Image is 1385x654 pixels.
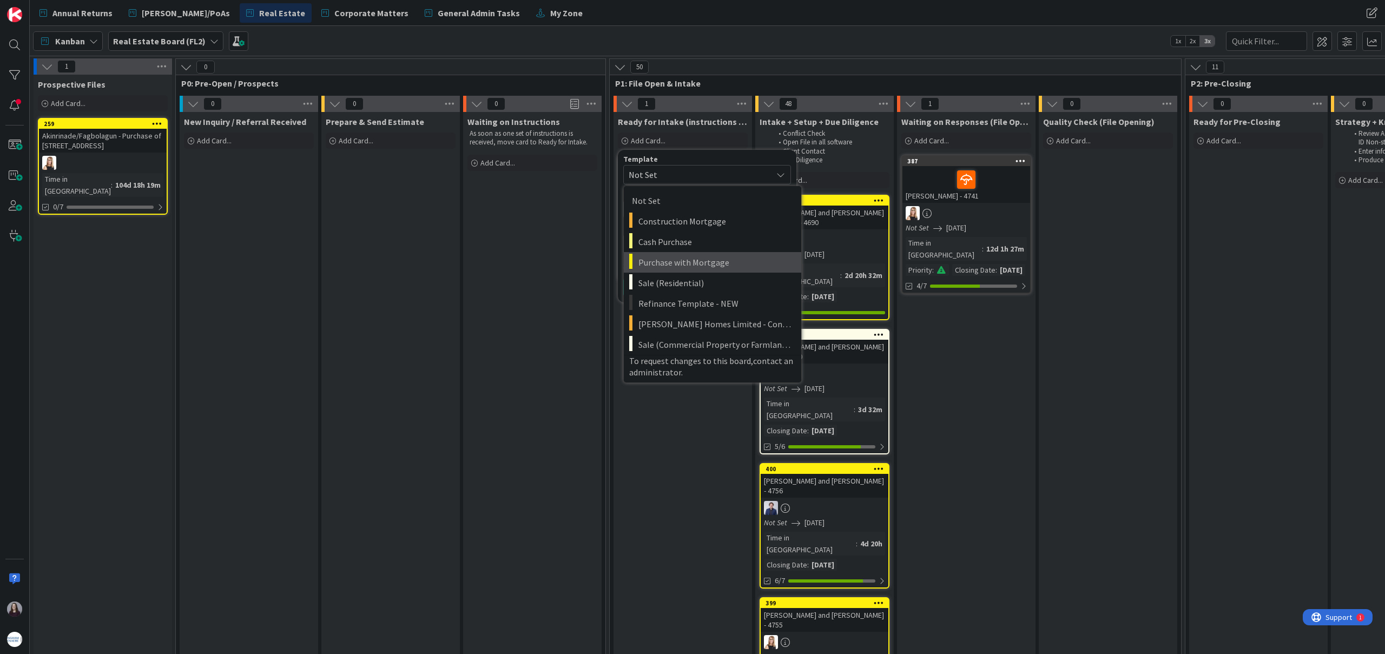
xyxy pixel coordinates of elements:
[122,3,236,23] a: [PERSON_NAME]/PoAs
[809,290,837,302] div: [DATE]
[530,3,589,23] a: My Zone
[907,157,1030,165] div: 387
[916,280,927,292] span: 4/7
[1056,136,1091,146] span: Add Card...
[624,334,801,355] a: Sale (Commercial Property or Farmland Transaction)
[197,136,232,146] span: Add Card...
[624,190,801,211] a: Not Set
[42,156,56,170] img: DB
[766,599,888,607] div: 399
[773,156,888,164] li: Due Diligence
[550,6,583,19] span: My Zone
[761,196,888,229] div: 349[PERSON_NAME] and [PERSON_NAME] - Purchase - 4690
[1226,31,1307,51] input: Quick Filter...
[7,602,22,617] img: BC
[638,255,793,269] span: Purchase with Mortgage
[334,6,408,19] span: Corporate Matters
[624,252,801,273] a: Purchase with Mortgage
[952,264,995,276] div: Closing Date
[638,235,793,249] span: Cash Purchase
[906,264,932,276] div: Priority
[914,136,949,146] span: Add Card...
[779,97,797,110] span: 48
[142,6,230,19] span: [PERSON_NAME]/PoAs
[764,532,856,556] div: Time in [GEOGRAPHIC_DATA]
[760,329,889,454] a: 401[PERSON_NAME] and [PERSON_NAME] - Sale - 4760CUNot Set[DATE]Time in [GEOGRAPHIC_DATA]:3d 32mCl...
[624,293,801,314] a: Refinance Template - NEW
[984,243,1027,255] div: 12d 1h 27m
[804,517,825,529] span: [DATE]
[184,116,306,127] span: New Inquiry / Referral Received
[761,464,888,498] div: 400[PERSON_NAME] and [PERSON_NAME] - 4756
[1043,116,1155,127] span: Quality Check (File Opening)
[33,3,119,23] a: Annual Returns
[842,269,885,281] div: 2d 20h 32m
[761,608,888,632] div: [PERSON_NAME] and [PERSON_NAME] - 4755
[761,635,888,649] div: DB
[39,129,167,153] div: Akinrinade/Fagbolagun - Purchase of [STREET_ADDRESS]
[418,3,526,23] a: General Admin Tasks
[764,263,840,287] div: Time in [GEOGRAPHIC_DATA]
[946,222,966,234] span: [DATE]
[773,147,888,156] li: Client Contact
[906,237,982,261] div: Time in [GEOGRAPHIC_DATA]
[766,197,888,204] div: 349
[766,465,888,473] div: 400
[623,155,658,163] span: Template
[764,635,778,649] img: DB
[1193,116,1281,127] span: Ready for Pre-Closing
[1063,97,1081,110] span: 0
[855,404,885,415] div: 3d 32m
[51,98,85,108] span: Add Card...
[807,559,809,571] span: :
[629,168,764,182] span: Not Set
[921,97,939,110] span: 1
[39,119,167,153] div: 259Akinrinade/Fagbolagun - Purchase of [STREET_ADDRESS]
[761,340,888,364] div: [PERSON_NAME] and [PERSON_NAME] - Sale - 4760
[854,404,855,415] span: :
[39,156,167,170] div: DB
[761,464,888,474] div: 400
[901,155,1031,294] a: 387[PERSON_NAME] - 4741DBNot Set[DATE]Time in [GEOGRAPHIC_DATA]:12d 1h 27mPriority:Closing Date:[...
[761,474,888,498] div: [PERSON_NAME] and [PERSON_NAME] - 4756
[1355,97,1373,110] span: 0
[982,243,984,255] span: :
[760,195,889,320] a: 349[PERSON_NAME] and [PERSON_NAME] - Purchase - 4690DBNot Set[DATE]Time in [GEOGRAPHIC_DATA]:2d 2...
[901,116,1031,127] span: Waiting on Responses (File Opening)
[761,330,888,340] div: 401
[487,97,505,110] span: 0
[761,233,888,247] div: DB
[615,78,1168,89] span: P1: File Open & Intake
[761,501,888,515] div: CU
[761,330,888,364] div: 401[PERSON_NAME] and [PERSON_NAME] - Sale - 4760
[761,367,888,381] div: CU
[638,296,793,311] span: Refinance Template - NEW
[629,355,793,378] span: contact an administrator
[997,264,1025,276] div: [DATE]
[624,273,801,293] a: Sale (Residential)
[624,232,801,252] a: Cash Purchase
[1348,175,1383,185] span: Add Card...
[1185,36,1200,47] span: 2x
[766,331,888,339] div: 401
[775,575,785,586] span: 6/7
[906,206,920,220] img: DB
[240,3,312,23] a: Real Estate
[761,206,888,229] div: [PERSON_NAME] and [PERSON_NAME] - Purchase - 4690
[345,97,364,110] span: 0
[804,383,825,394] span: [DATE]
[902,156,1030,203] div: 387[PERSON_NAME] - 4741
[906,223,929,233] i: Not Set
[339,136,373,146] span: Add Card...
[995,264,997,276] span: :
[113,179,163,191] div: 104d 18h 19m
[632,194,788,208] span: Not Set
[56,4,59,13] div: 1
[57,60,76,73] span: 1
[638,214,793,228] span: Construction Mortgage
[637,97,656,110] span: 1
[44,120,167,128] div: 259
[203,97,222,110] span: 0
[761,598,888,632] div: 399[PERSON_NAME] and [PERSON_NAME] - 4755
[760,116,879,127] span: Intake + Setup + Due Diligence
